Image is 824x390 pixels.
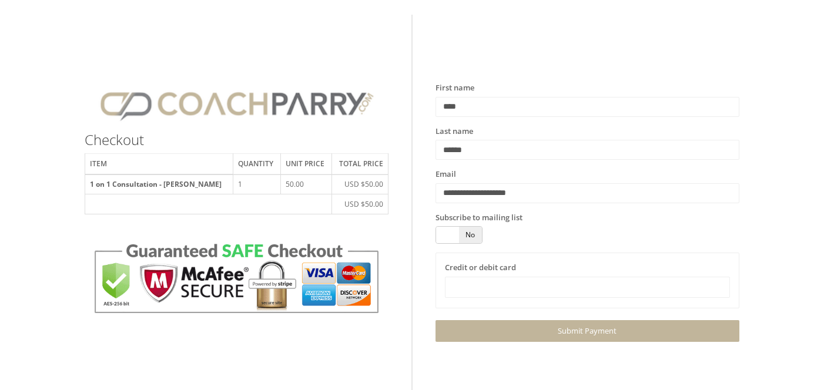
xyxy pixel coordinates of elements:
[459,227,482,243] span: No
[436,126,473,137] label: Last name
[85,82,388,126] img: CPlogo.png
[233,174,281,194] td: 1
[233,154,281,174] th: Quantity
[331,154,388,174] th: Total price
[436,169,456,180] label: Email
[331,194,388,214] td: USD $50.00
[436,320,739,342] a: Submit Payment
[436,212,522,224] label: Subscribe to mailing list
[85,154,233,174] th: Item
[280,154,331,174] th: Unit price
[445,262,516,274] label: Credit or debit card
[85,132,388,147] h3: Checkout
[331,174,388,194] td: USD $50.00
[453,282,722,292] iframe: Secure card payment input frame
[85,174,233,194] th: 1 on 1 Consultation - [PERSON_NAME]
[280,174,331,194] td: 50.00
[436,82,474,94] label: First name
